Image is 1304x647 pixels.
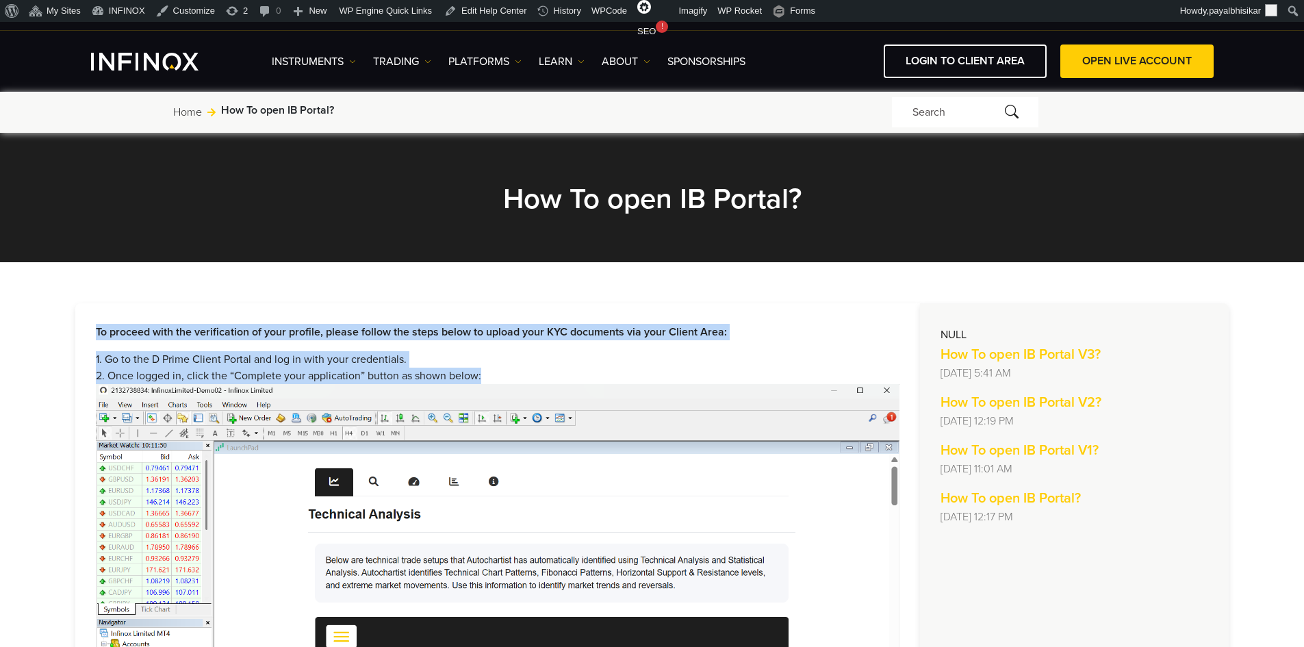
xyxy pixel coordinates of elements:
span: payalbhisikar [1209,5,1261,16]
a: PLATFORMS [448,53,522,70]
p: [DATE] 12:17 PM [941,509,1208,525]
li: 1. Go to the D Prime Client Portal and log in with your credentials. [96,351,899,368]
h2: How To open IB Portal? [344,181,960,216]
div: Search [892,97,1038,127]
a: ABOUT [602,53,650,70]
a: OPEN LIVE ACCOUNT [1060,45,1214,78]
p: [DATE] 11:01 AM [941,461,1208,477]
a: Instruments [272,53,356,70]
span: How To open IB Portal? [221,102,334,118]
span: SEO [637,26,656,36]
p: [DATE] 12:19 PM [941,413,1208,429]
div: ! [656,21,668,33]
a: Home [173,104,202,120]
a: INFINOX Logo [91,53,231,71]
strong: To proceed with the verification of your profile, please follow the steps below to upload your KY... [96,325,727,339]
p: [DATE] 5:41 AM [941,365,1208,381]
li: 2. Once logged in, click the “Complete your application” button as shown below: [96,368,899,384]
a: SPONSORSHIPS [667,53,745,70]
strong: How To open IB Portal V3? [941,346,1101,363]
img: arrow-right [207,108,216,116]
a: Learn [539,53,585,70]
strong: How To open IB Portal V1? [941,442,1099,459]
a: LOGIN TO CLIENT AREA [884,45,1047,78]
a: TRADING [373,53,431,70]
strong: How To open IB Portal V2? [941,394,1101,411]
strong: How To open IB Portal? [941,490,1081,507]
